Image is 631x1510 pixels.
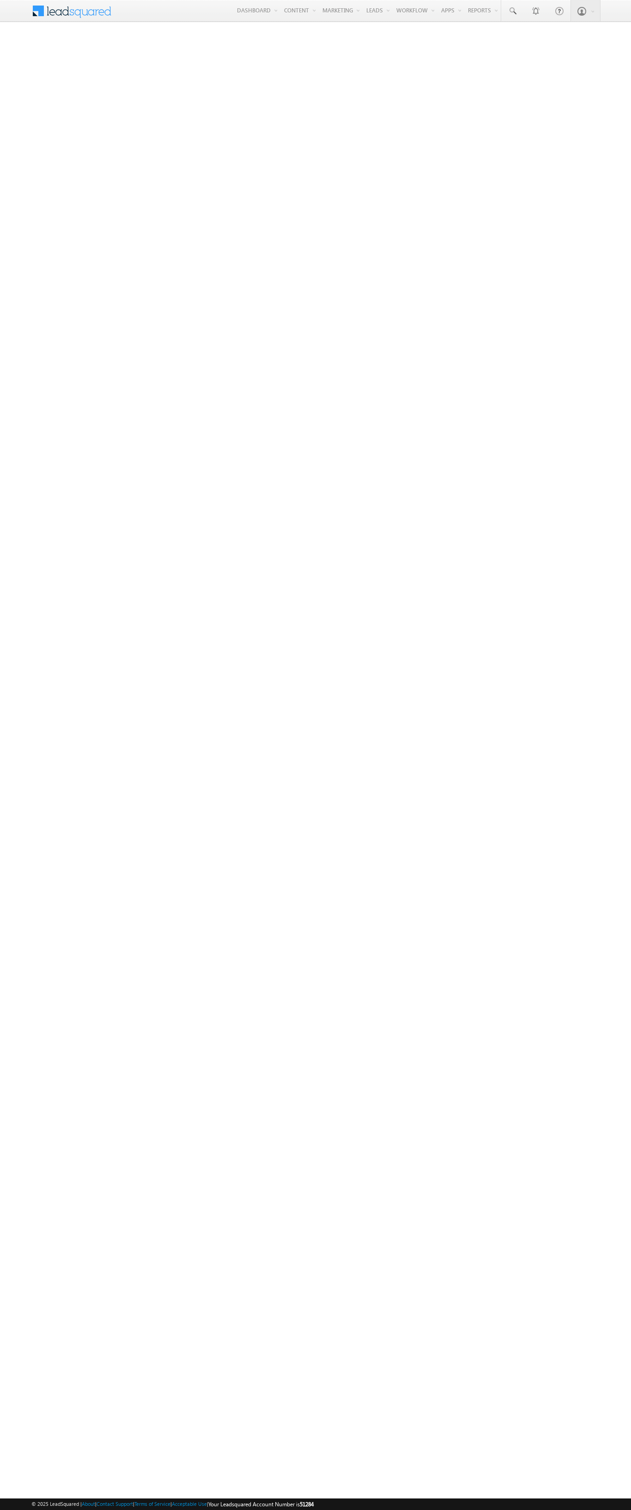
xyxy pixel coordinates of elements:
a: Acceptable Use [172,1501,207,1507]
a: Contact Support [97,1501,133,1507]
a: About [82,1501,95,1507]
span: 51284 [300,1501,314,1508]
a: Terms of Service [134,1501,170,1507]
span: Your Leadsquared Account Number is [208,1501,314,1508]
span: © 2025 LeadSquared | | | | | [31,1500,314,1509]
